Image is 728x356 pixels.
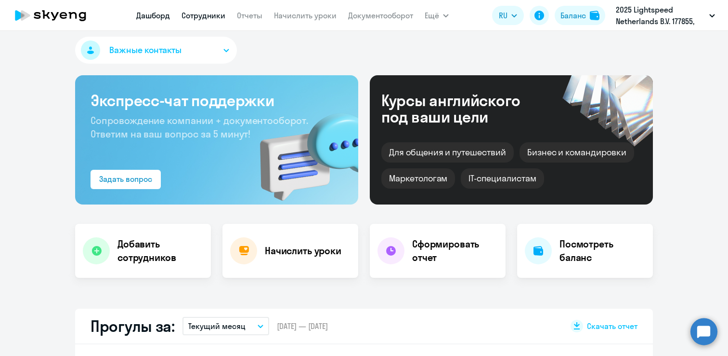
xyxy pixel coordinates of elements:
[611,4,720,27] button: 2025 Lightspeed Netherlands B.V. 177855, [GEOGRAPHIC_DATA], ООО
[75,37,237,64] button: Важные контакты
[461,168,544,189] div: IT-специалистам
[117,237,203,264] h4: Добавить сотрудников
[91,170,161,189] button: Задать вопрос
[188,320,246,332] p: Текущий месяц
[381,168,455,189] div: Маркетологам
[182,11,225,20] a: Сотрудники
[559,237,645,264] h4: Посмотреть баланс
[520,142,634,163] div: Бизнес и командировки
[91,114,308,140] span: Сопровождение компании + документооборот. Ответим на ваш вопрос за 5 минут!
[590,11,599,20] img: balance
[348,11,413,20] a: Документооборот
[616,4,705,27] p: 2025 Lightspeed Netherlands B.V. 177855, [GEOGRAPHIC_DATA], ООО
[99,173,152,185] div: Задать вопрос
[91,316,175,336] h2: Прогулы за:
[555,6,605,25] button: Балансbalance
[265,244,341,258] h4: Начислить уроки
[560,10,586,21] div: Баланс
[274,11,337,20] a: Начислить уроки
[587,321,637,331] span: Скачать отчет
[237,11,262,20] a: Отчеты
[136,11,170,20] a: Дашборд
[182,317,269,335] button: Текущий месяц
[381,92,546,125] div: Курсы английского под ваши цели
[91,91,343,110] h3: Экспресс-чат поддержки
[425,6,449,25] button: Ещё
[381,142,514,163] div: Для общения и путешествий
[425,10,439,21] span: Ещё
[412,237,498,264] h4: Сформировать отчет
[109,44,182,56] span: Важные контакты
[246,96,358,205] img: bg-img
[277,321,328,331] span: [DATE] — [DATE]
[492,6,524,25] button: RU
[499,10,507,21] span: RU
